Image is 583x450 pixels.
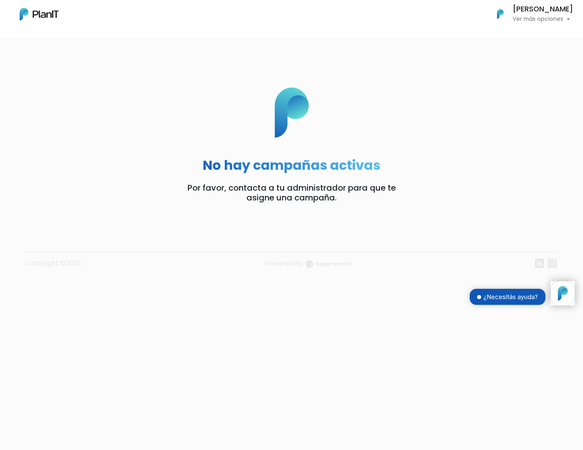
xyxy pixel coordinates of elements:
[550,281,575,306] iframe: trengo-widget-launcher
[513,6,573,13] h6: [PERSON_NAME]
[535,259,544,268] img: linkedin-cc7d2dbb1a16aff8e18f147ffe980d30ddd5d9e01409788280e63c91fc390ff4.svg
[486,3,573,25] button: PlanIt Logo [PERSON_NAME] Ver más opciones
[26,259,81,274] p: Copyright ©2025
[264,259,352,274] a: Powered By
[491,5,509,23] img: PlanIt Logo
[513,16,573,22] p: Ver más opciones
[148,183,435,202] p: Por favor, contacta a tu administrador para que te asigne una campaña.
[427,281,550,314] iframe: trengo-widget-status
[203,157,380,173] h2: No hay campañas activas
[246,88,338,138] img: p_logo-cf95315c21ec54a07da33abe4a980685f2930ff06ee032fe1bfa050a97dd1b1f.svg
[306,260,352,268] img: logo_eagerworks-044938b0bf012b96b195e05891a56339191180c2d98ce7df62ca656130a436fa.svg
[547,259,557,268] img: instagram-7ba2a2629254302ec2a9470e65da5de918c9f3c9a63008f8abed3140a32961bf.svg
[20,8,59,20] img: PlanIt Logo
[264,259,303,268] span: translation missing: es.layouts.footer.powered_by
